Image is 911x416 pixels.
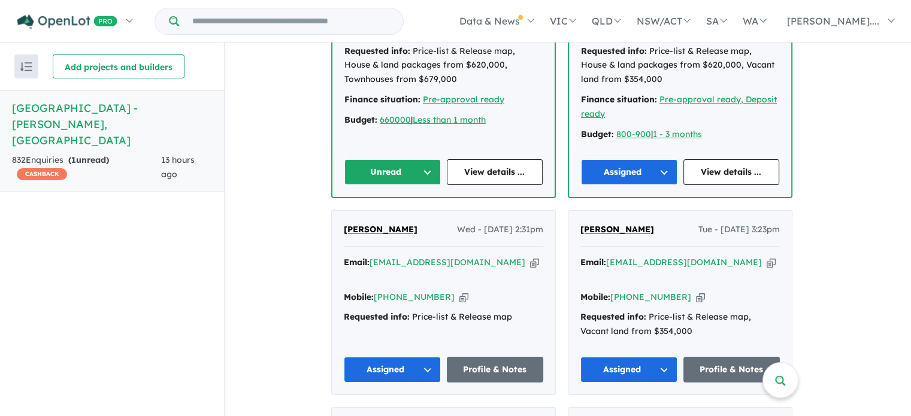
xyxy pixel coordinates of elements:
[683,357,780,382] a: Profile & Notes
[374,291,455,302] a: [PHONE_NUMBER]
[380,114,411,125] a: 660000
[344,224,417,235] span: [PERSON_NAME]
[580,291,610,302] strong: Mobile:
[696,291,705,303] button: Copy
[344,223,417,237] a: [PERSON_NAME]
[581,127,779,142] div: |
[580,224,654,235] span: [PERSON_NAME]
[344,311,410,322] strong: Requested info:
[606,257,762,268] a: [EMAIL_ADDRESS][DOMAIN_NAME]
[20,62,32,71] img: sort.svg
[616,129,651,139] a: 800-900
[344,291,374,302] strong: Mobile:
[581,129,614,139] strong: Budget:
[344,159,441,185] button: Unread
[581,159,677,185] button: Assigned
[17,168,67,180] span: CASHBACK
[683,159,780,185] a: View details ...
[580,223,654,237] a: [PERSON_NAME]
[447,357,544,382] a: Profile & Notes
[344,257,370,268] strong: Email:
[68,154,109,165] strong: ( unread)
[698,223,780,237] span: Tue - [DATE] 3:23pm
[459,291,468,303] button: Copy
[71,154,76,165] span: 1
[581,94,657,105] strong: Finance situation:
[53,54,184,78] button: Add projects and builders
[17,14,117,29] img: Openlot PRO Logo White
[610,291,691,302] a: [PHONE_NUMBER]
[530,256,539,269] button: Copy
[344,310,543,324] div: Price-list & Release map
[344,44,543,87] div: Price-list & Release map, House & land packages from $620,000, Townhouses from $679,000
[12,100,212,148] h5: [GEOGRAPHIC_DATA] - [PERSON_NAME] , [GEOGRAPHIC_DATA]
[457,223,543,237] span: Wed - [DATE] 2:31pm
[370,257,525,268] a: [EMAIL_ADDRESS][DOMAIN_NAME]
[344,45,410,56] strong: Requested info:
[423,94,504,105] a: Pre-approval ready
[181,8,401,34] input: Try estate name, suburb, builder or developer
[581,45,647,56] strong: Requested info:
[580,310,780,339] div: Price-list & Release map, Vacant land from $354,000
[344,114,377,125] strong: Budget:
[413,114,486,125] a: Less than 1 month
[767,256,776,269] button: Copy
[580,357,677,382] button: Assigned
[580,311,646,322] strong: Requested info:
[787,15,879,27] span: [PERSON_NAME]....
[653,129,702,139] a: 1 - 3 months
[581,44,779,87] div: Price-list & Release map, House & land packages from $620,000, Vacant land from $354,000
[161,154,195,180] span: 13 hours ago
[344,94,420,105] strong: Finance situation:
[12,153,161,182] div: 832 Enquir ies
[581,94,777,119] a: Pre-approval ready, Deposit ready
[344,357,441,382] button: Assigned
[447,159,543,185] a: View details ...
[580,257,606,268] strong: Email:
[344,113,543,127] div: |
